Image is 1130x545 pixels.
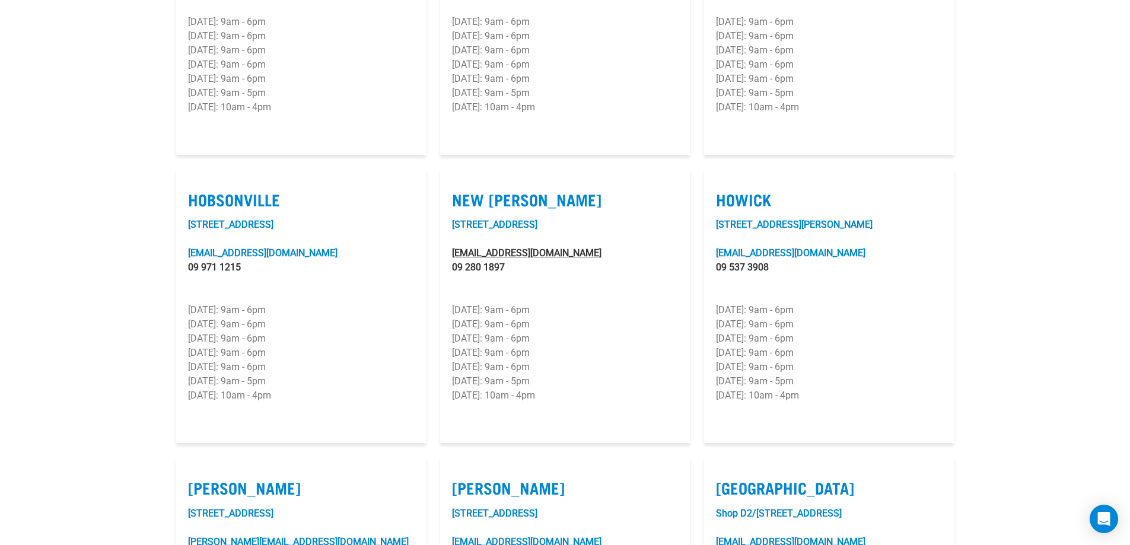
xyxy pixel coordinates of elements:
[716,190,942,209] label: Howick
[188,15,414,29] p: [DATE]: 9am - 6pm
[188,388,414,403] p: [DATE]: 10am - 4pm
[452,332,678,346] p: [DATE]: 9am - 6pm
[188,479,414,497] label: [PERSON_NAME]
[716,360,942,374] p: [DATE]: 9am - 6pm
[716,479,942,497] label: [GEOGRAPHIC_DATA]
[716,332,942,346] p: [DATE]: 9am - 6pm
[188,346,414,360] p: [DATE]: 9am - 6pm
[716,508,842,519] a: Shop D2/[STREET_ADDRESS]
[188,374,414,388] p: [DATE]: 9am - 5pm
[452,100,678,114] p: [DATE]: 10am - 4pm
[452,317,678,332] p: [DATE]: 9am - 6pm
[188,58,414,72] p: [DATE]: 9am - 6pm
[452,262,505,273] a: 09 280 1897
[188,247,338,259] a: [EMAIL_ADDRESS][DOMAIN_NAME]
[452,15,678,29] p: [DATE]: 9am - 6pm
[188,29,414,43] p: [DATE]: 9am - 6pm
[716,219,873,230] a: [STREET_ADDRESS][PERSON_NAME]
[716,58,942,72] p: [DATE]: 9am - 6pm
[716,29,942,43] p: [DATE]: 9am - 6pm
[452,479,678,497] label: [PERSON_NAME]
[452,43,678,58] p: [DATE]: 9am - 6pm
[716,317,942,332] p: [DATE]: 9am - 6pm
[716,303,942,317] p: [DATE]: 9am - 6pm
[188,219,273,230] a: [STREET_ADDRESS]
[188,360,414,374] p: [DATE]: 9am - 6pm
[452,72,678,86] p: [DATE]: 9am - 6pm
[716,262,769,273] a: 09 537 3908
[716,100,942,114] p: [DATE]: 10am - 4pm
[188,43,414,58] p: [DATE]: 9am - 6pm
[188,508,273,519] a: [STREET_ADDRESS]
[188,190,414,209] label: Hobsonville
[452,303,678,317] p: [DATE]: 9am - 6pm
[716,43,942,58] p: [DATE]: 9am - 6pm
[452,247,601,259] a: [EMAIL_ADDRESS][DOMAIN_NAME]
[716,388,942,403] p: [DATE]: 10am - 4pm
[716,247,865,259] a: [EMAIL_ADDRESS][DOMAIN_NAME]
[188,72,414,86] p: [DATE]: 9am - 6pm
[716,346,942,360] p: [DATE]: 9am - 6pm
[188,332,414,346] p: [DATE]: 9am - 6pm
[452,29,678,43] p: [DATE]: 9am - 6pm
[716,15,942,29] p: [DATE]: 9am - 6pm
[716,86,942,100] p: [DATE]: 9am - 5pm
[452,190,678,209] label: New [PERSON_NAME]
[452,508,537,519] a: [STREET_ADDRESS]
[716,374,942,388] p: [DATE]: 9am - 5pm
[188,303,414,317] p: [DATE]: 9am - 6pm
[452,360,678,374] p: [DATE]: 9am - 6pm
[452,58,678,72] p: [DATE]: 9am - 6pm
[452,374,678,388] p: [DATE]: 9am - 5pm
[188,262,241,273] a: 09 971 1215
[716,72,942,86] p: [DATE]: 9am - 6pm
[452,388,678,403] p: [DATE]: 10am - 4pm
[188,86,414,100] p: [DATE]: 9am - 5pm
[1090,505,1118,533] div: Open Intercom Messenger
[452,86,678,100] p: [DATE]: 9am - 5pm
[452,346,678,360] p: [DATE]: 9am - 6pm
[188,100,414,114] p: [DATE]: 10am - 4pm
[188,317,414,332] p: [DATE]: 9am - 6pm
[452,219,537,230] a: [STREET_ADDRESS]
